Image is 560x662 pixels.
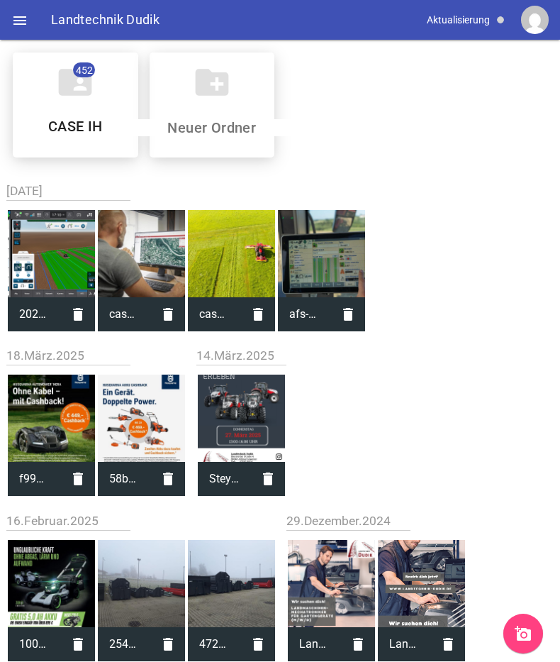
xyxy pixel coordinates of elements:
span: caseih-optum-300-cvxdrive-2007-at-0814-1621-1080.jpg [188,296,241,333]
i: delete [61,297,95,331]
i: create_new_folder [192,62,232,102]
i: delete [431,627,465,661]
h2: 16.Februar.2025 [6,512,276,531]
h2: [DATE] [6,182,366,201]
span: caseih-optum-afs-connect-0721-at-1b3a9485-ret1-1621-1080.jpg [98,296,151,333]
i: delete [241,627,275,661]
h2: 29.Dezember.2024 [286,512,466,531]
i: add_a_photo [515,625,532,642]
span: 20250826-171014.png [8,296,61,333]
i: delete [61,462,95,496]
i: delete [341,627,375,661]
div:  [3,3,37,37]
i:  [11,12,28,29]
h2: 14.März.2025 [196,346,286,365]
input: Neuer Ordner [128,119,296,136]
span: Steyr_Erleben_und_Probefahrt_2025_Instagram_Post.png [198,460,251,497]
i: folder_shared [55,62,95,102]
i: delete [251,462,285,496]
span: Landtechnik Dudik [51,13,159,26]
h5: CASE IH [48,119,103,133]
i: delete [61,627,95,661]
h2: 18.März.2025 [6,346,186,365]
i: delete [151,627,185,661]
i: delete [241,297,275,331]
span: afs-pro-700-plus-dsc07314.jpg [278,296,331,333]
i: delete [331,297,365,331]
div: CASE IH [13,53,138,158]
span: f993de98-3e8e-4389-9e2b-19bf77d1c69d.jpeg [8,460,61,497]
span: 58b35e5a-0692-4c4e-af95-5f32dce7342a.jpeg [98,460,151,497]
span: 452 [73,62,95,77]
i: delete [151,462,185,496]
i: delete [151,297,185,331]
